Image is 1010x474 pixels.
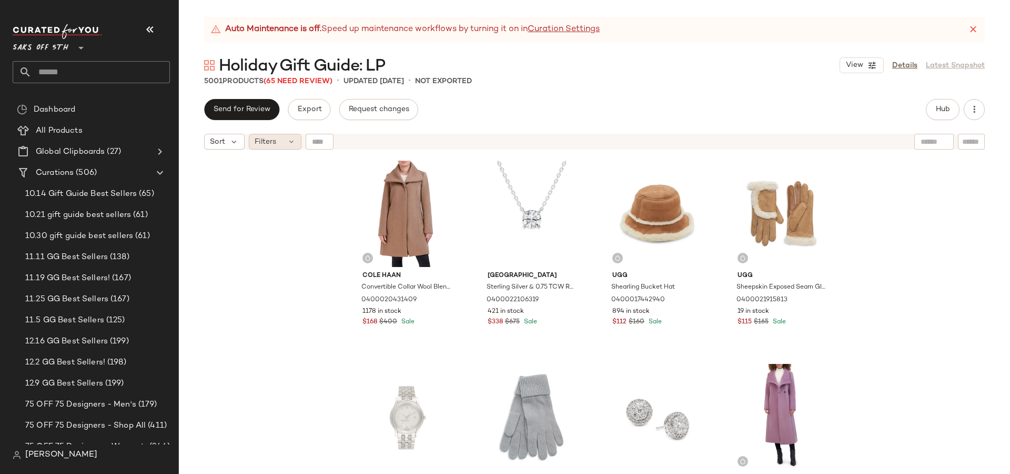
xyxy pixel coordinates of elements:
span: Ugg [738,271,826,281]
span: (506) [74,167,97,179]
span: Sale [647,319,662,325]
span: Sale [522,319,537,325]
span: (65 Need Review) [264,77,332,85]
span: Convertible Collar Wool Blend Coat [361,283,450,292]
img: svg%3e [365,255,371,261]
span: 10.30 gift guide best sellers [25,230,133,242]
span: (198) [105,357,126,369]
img: svg%3e [204,60,215,71]
img: 0400021915813_CHESTNUT [729,161,835,267]
span: 894 in stock [612,307,650,317]
img: svg%3e [740,458,746,465]
span: (125) [104,314,125,327]
span: Dashboard [34,104,75,116]
button: Request changes [339,99,418,120]
span: Shearling Bucket Hat [611,283,675,292]
span: (65) [137,188,154,200]
span: (199) [103,378,124,390]
img: 0400017920874 [479,364,585,470]
strong: Auto Maintenance is off. [225,23,321,36]
span: (167) [110,272,131,284]
span: Sale [771,319,786,325]
span: Curations [36,167,74,179]
span: Sheepskin Exposed Seam Gloves [736,283,825,292]
span: 75 OFF 75 Designers- Women's [25,441,147,453]
img: cfy_white_logo.C9jOOHJF.svg [13,24,102,39]
span: • [408,75,411,87]
span: (61) [131,209,148,221]
span: (179) [136,399,157,411]
span: Global Clipboards [36,146,105,158]
span: 1178 in stock [362,307,401,317]
img: svg%3e [13,451,21,459]
span: 0400017442940 [611,295,665,305]
img: 0400022106319 [479,161,585,267]
span: (199) [108,335,129,348]
div: Products [204,76,332,87]
span: 12.2 GG Best Sellers! [25,357,105,369]
span: (167) [108,293,129,305]
a: Details [892,60,917,71]
span: $165 [754,318,769,327]
span: $675 [505,318,520,327]
span: (346) [147,441,170,453]
span: Ugg [612,271,701,281]
span: Sterling Silver & 0.75 TCW Round Lab-Grown Diamond Solitaire Pendant Necklace [487,283,575,292]
span: Filters [255,136,276,147]
span: • [337,75,339,87]
img: 0400017442940_CHESTNUT [604,161,710,267]
span: 12.16 GG Best Sellers [25,335,108,348]
span: 12.9 GG Best Sellers [25,378,103,390]
span: 11.11 GG Best Sellers [25,251,108,263]
span: Request changes [348,105,409,114]
button: Send for Review [204,99,279,120]
button: Export [288,99,330,120]
span: 0400022106319 [487,295,539,305]
img: svg%3e [17,104,27,115]
span: Cole Haan [362,271,451,281]
p: Not Exported [415,76,472,87]
span: All Products [36,125,83,137]
span: 10.21 gift guide best sellers [25,209,131,221]
span: Send for Review [213,105,270,114]
span: $400 [379,318,397,327]
span: 5001 [204,77,223,85]
img: 0400020431409_CAMEL [354,161,460,267]
span: (138) [108,251,129,263]
span: Export [297,105,321,114]
span: [GEOGRAPHIC_DATA] [488,271,577,281]
span: 11.25 GG Best Sellers [25,293,108,305]
span: $115 [738,318,752,327]
span: Sale [399,319,415,325]
p: updated [DATE] [344,76,404,87]
span: Sort [210,136,225,147]
span: $168 [362,318,377,327]
img: 0494930191868_SILVER [354,364,460,470]
span: $112 [612,318,627,327]
img: svg%3e [740,255,746,261]
button: Hub [926,99,959,120]
div: Speed up maintenance workflows by turning it on in [210,23,600,36]
span: View [845,61,863,70]
span: 75 OFF 75 Designers - Men's [25,399,136,411]
span: $160 [629,318,644,327]
a: Curation Settings [528,23,600,36]
span: 11.5 GG Best Sellers [25,314,104,327]
span: (27) [105,146,121,158]
span: 75 OFF 75 Designers - Shop All [25,420,146,432]
span: Hub [935,105,950,114]
span: $338 [488,318,503,327]
span: (411) [146,420,167,432]
img: svg%3e [614,255,621,261]
span: 0400021915813 [736,295,787,305]
img: 0400019408539_MAUVE [729,364,835,470]
span: Holiday Gift Guide: LP [219,56,385,77]
span: (61) [133,230,150,242]
span: [PERSON_NAME] [25,449,97,461]
span: 19 in stock [738,307,769,317]
span: Saks OFF 5TH [13,36,68,55]
span: 10.14 Gift Guide Best Sellers [25,188,137,200]
span: 0400020431409 [361,295,417,305]
span: 421 in stock [488,307,524,317]
img: 0400022261924_WHITEGOLD [604,364,710,470]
